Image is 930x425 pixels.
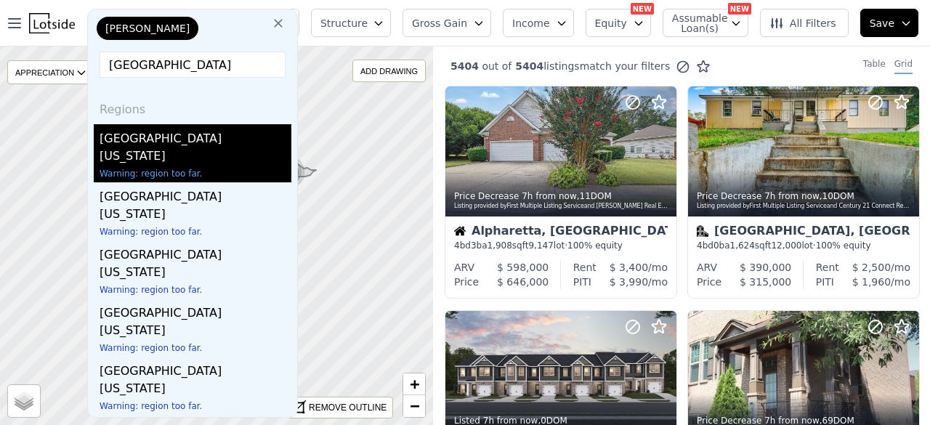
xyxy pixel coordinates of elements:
[863,58,886,74] div: Table
[697,202,912,211] div: Listing provided by First Multiple Listing Service and Century 21 Connect Realty
[454,225,668,240] div: Alpharetta, [GEOGRAPHIC_DATA]
[860,9,918,37] button: Save
[445,86,676,299] a: Price Decrease 7h from now,11DOMListing provided byFirst Multiple Listing Serviceand [PERSON_NAME...
[697,240,910,251] div: 4 bd 0 ba sqft lot · 100% equity
[410,397,419,415] span: −
[8,385,40,417] a: Layers
[573,275,591,289] div: PITI
[834,275,910,289] div: /mo
[454,240,668,251] div: 4 bd 3 ba sqft lot · 100% equity
[100,357,291,380] div: [GEOGRAPHIC_DATA]
[697,225,910,240] div: [GEOGRAPHIC_DATA], [GEOGRAPHIC_DATA]
[591,275,668,289] div: /mo
[839,260,910,275] div: /mo
[454,202,669,211] div: Listing provided by First Multiple Listing Service and [PERSON_NAME] Real Estate
[100,400,291,415] div: Warning: region too far.
[597,260,668,275] div: /mo
[100,284,291,299] div: Warning: region too far.
[412,16,467,31] span: Gross Gain
[580,59,671,73] span: match your filters
[100,322,291,342] div: [US_STATE]
[697,260,717,275] div: ARV
[852,262,891,273] span: $ 2,500
[410,375,419,393] span: +
[512,16,550,31] span: Income
[309,401,387,414] div: REMOVE OUTLINE
[454,190,669,202] div: Price Decrease , 11 DOM
[320,16,367,31] span: Structure
[697,275,721,289] div: Price
[816,260,839,275] div: Rent
[697,190,912,202] div: Price Decrease , 10 DOM
[522,191,577,201] time: 2025-09-16 02:01
[528,240,553,251] span: 9,147
[311,9,391,37] button: Structure
[497,262,549,273] span: $ 598,000
[610,276,648,288] span: $ 3,990
[100,299,291,322] div: [GEOGRAPHIC_DATA]
[353,60,425,81] div: ADD DRAWING
[270,155,305,190] div: 21
[105,21,190,36] span: [PERSON_NAME]
[730,240,755,251] span: 1,624
[100,168,291,182] div: Warning: region too far.
[760,9,849,37] button: All Filters
[595,16,627,31] span: Equity
[771,240,801,251] span: 12,000
[454,260,474,275] div: ARV
[870,16,894,31] span: Save
[403,373,425,395] a: Zoom in
[497,276,549,288] span: $ 646,000
[697,225,708,237] img: Multifamily
[100,124,291,147] div: [GEOGRAPHIC_DATA]
[454,225,466,237] img: House
[663,9,748,37] button: Assumable Loan(s)
[511,60,543,72] span: 5404
[29,13,75,33] img: Lotside
[100,240,291,264] div: [GEOGRAPHIC_DATA]
[852,276,891,288] span: $ 1,960
[7,60,92,84] div: APPRECIATION
[816,275,834,289] div: PITI
[433,59,711,74] div: out of listings
[631,3,654,15] div: NEW
[100,264,291,284] div: [US_STATE]
[503,9,574,37] button: Income
[687,86,918,299] a: Price Decrease 7h from now,10DOMListing provided byFirst Multiple Listing Serviceand Century 21 C...
[586,9,651,37] button: Equity
[403,395,425,417] a: Zoom out
[740,276,791,288] span: $ 315,000
[450,60,479,72] span: 5404
[769,16,836,31] span: All Filters
[100,182,291,206] div: [GEOGRAPHIC_DATA]
[672,13,719,33] span: Assumable Loan(s)
[764,191,820,201] time: 2025-09-16 01:58
[100,147,291,168] div: [US_STATE]
[100,342,291,357] div: Warning: region too far.
[488,240,512,251] span: 1,908
[100,226,291,240] div: Warning: region too far.
[94,89,291,124] div: Regions
[100,52,286,78] input: Enter another location
[403,9,491,37] button: Gross Gain
[100,380,291,400] div: [US_STATE]
[610,262,648,273] span: $ 3,400
[573,260,597,275] div: Rent
[728,3,751,15] div: NEW
[894,58,913,74] div: Grid
[454,275,479,289] div: Price
[740,262,791,273] span: $ 390,000
[100,206,291,226] div: [US_STATE]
